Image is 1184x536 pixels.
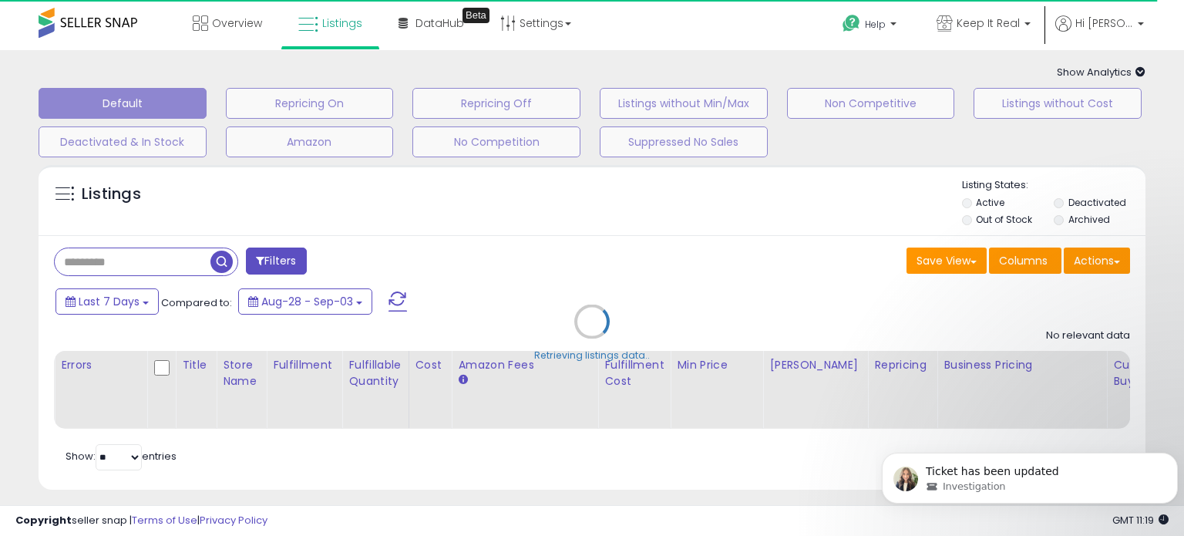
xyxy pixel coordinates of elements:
span: Listings [322,15,362,31]
span: Overview [212,15,262,31]
a: Terms of Use [132,513,197,528]
button: Default [39,88,207,119]
button: Listings without Min/Max [600,88,768,119]
button: Listings without Cost [974,88,1142,119]
div: seller snap | | [15,514,267,528]
a: Hi [PERSON_NAME] [1055,15,1144,50]
div: Retrieving listings data.. [534,349,650,362]
button: Repricing Off [412,88,580,119]
button: Deactivated & In Stock [39,126,207,157]
div: Tooltip anchor [462,8,489,23]
a: Privacy Policy [200,513,267,528]
button: Amazon [226,126,394,157]
iframe: Intercom notifications message [876,420,1184,528]
span: DataHub [415,15,464,31]
button: No Competition [412,126,580,157]
button: Non Competitive [787,88,955,119]
span: Hi [PERSON_NAME] [1075,15,1133,31]
button: Repricing On [226,88,394,119]
button: Suppressed No Sales [600,126,768,157]
a: Help [830,2,912,50]
strong: Copyright [15,513,72,528]
i: Get Help [842,14,861,33]
span: Keep It Real [957,15,1020,31]
span: Show Analytics [1057,65,1145,79]
span: Help [865,18,886,31]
